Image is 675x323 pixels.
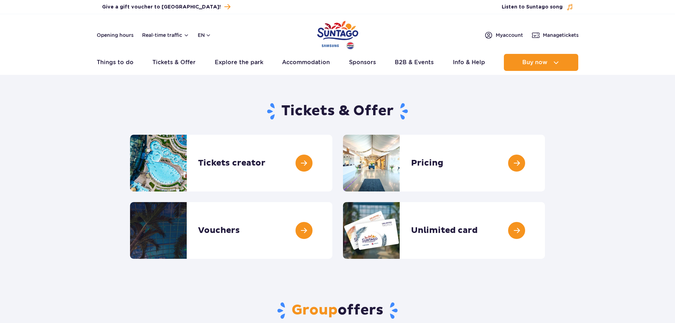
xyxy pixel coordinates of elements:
h1: Tickets & Offer [130,102,545,121]
a: Info & Help [453,54,485,71]
a: Opening hours [97,32,134,39]
a: Explore the park [215,54,263,71]
button: Listen to Suntago song [502,4,573,11]
span: Group [292,301,338,319]
a: Managetickets [531,31,579,39]
a: Sponsors [349,54,376,71]
h2: offers [130,301,545,320]
span: Listen to Suntago song [502,4,563,11]
a: Accommodation [282,54,330,71]
button: en [198,32,211,39]
a: B2B & Events [395,54,434,71]
span: Buy now [522,59,547,66]
a: Things to do [97,54,134,71]
a: Give a gift voucher to [GEOGRAPHIC_DATA]! [102,2,230,12]
button: Buy now [504,54,578,71]
span: Manage tickets [543,32,579,39]
a: Park of Poland [317,18,358,50]
span: My account [496,32,523,39]
a: Tickets & Offer [152,54,196,71]
a: Myaccount [484,31,523,39]
button: Real-time traffic [142,32,189,38]
span: Give a gift voucher to [GEOGRAPHIC_DATA]! [102,4,221,11]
